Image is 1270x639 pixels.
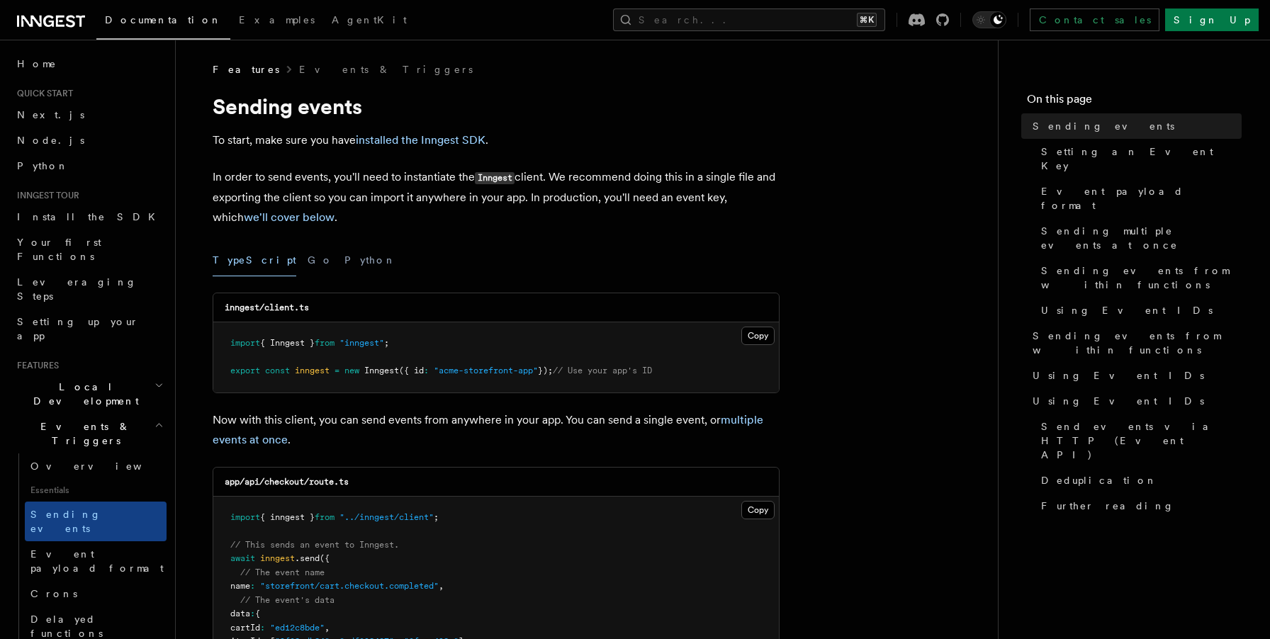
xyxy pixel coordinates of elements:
span: Setting an Event Key [1041,145,1242,173]
span: export [230,366,260,375]
span: AgentKit [332,14,407,26]
button: Events & Triggers [11,414,167,453]
a: Overview [25,453,167,479]
span: , [439,581,444,591]
span: "../inngest/client" [339,512,434,522]
span: "ed12c8bde" [270,623,325,633]
span: ({ [320,553,330,563]
a: Send events via HTTP (Event API) [1035,414,1242,468]
span: import [230,338,260,348]
span: Next.js [17,109,84,120]
span: Sending events from within functions [1033,329,1242,357]
span: "inngest" [339,338,384,348]
a: Python [11,153,167,179]
span: await [230,553,255,563]
span: Home [17,57,57,71]
code: inngest/client.ts [225,302,309,312]
span: Leveraging Steps [17,276,137,302]
span: const [265,366,290,375]
a: Crons [25,581,167,606]
a: Event payload format [1035,179,1242,218]
span: : [250,609,255,618]
p: To start, make sure you have . [213,130,780,150]
span: : [424,366,429,375]
a: installed the Inngest SDK [356,133,485,147]
code: Inngest [475,172,515,184]
span: Examples [239,14,315,26]
a: Setting an Event Key [1035,139,1242,179]
span: ; [434,512,439,522]
a: Examples [230,4,323,38]
span: Features [213,62,279,77]
span: import [230,512,260,522]
p: Now with this client, you can send events from anywhere in your app. You can send a single event,... [213,410,780,450]
span: Local Development [11,380,154,408]
a: Next.js [11,102,167,128]
span: Overview [30,460,176,472]
a: Sending events from within functions [1035,258,1242,298]
span: Node.js [17,135,84,146]
a: Sending events from within functions [1027,323,1242,363]
a: Using Event IDs [1027,363,1242,388]
span: Features [11,360,59,371]
span: Sending events from within functions [1041,264,1242,292]
a: Event payload format [25,541,167,581]
span: = [335,366,339,375]
span: Deduplication [1041,473,1157,487]
span: "storefront/cart.checkout.completed" [260,581,439,591]
a: Sign Up [1165,9,1259,31]
span: // Use your app's ID [553,366,652,375]
span: ; [384,338,389,348]
a: multiple events at once [213,413,763,446]
button: Search...⌘K [613,9,885,31]
span: Setting up your app [17,316,139,341]
span: Inngest tour [11,190,79,201]
span: : [250,581,255,591]
span: { inngest } [260,512,315,522]
code: app/api/checkout/route.ts [225,477,349,487]
kbd: ⌘K [857,13,877,27]
span: : [260,623,265,633]
a: Contact sales [1030,9,1159,31]
span: Using Event IDs [1033,368,1204,383]
a: Leveraging Steps [11,269,167,309]
a: Events & Triggers [299,62,473,77]
span: Using Event IDs [1033,394,1204,408]
span: "acme-storefront-app" [434,366,538,375]
a: Sending events [25,502,167,541]
span: Using Event IDs [1041,303,1213,317]
span: Sending multiple events at once [1041,224,1242,252]
span: // This sends an event to Inngest. [230,540,399,550]
span: data [230,609,250,618]
a: Deduplication [1035,468,1242,493]
a: Setting up your app [11,309,167,349]
h4: On this page [1027,91,1242,113]
span: Sending events [1033,119,1174,133]
span: Quick start [11,88,73,99]
span: from [315,338,335,348]
span: Sending events [30,509,101,534]
button: Toggle dark mode [972,11,1006,28]
span: Delayed functions [30,613,103,639]
button: Copy [741,327,775,345]
button: Copy [741,501,775,519]
span: Install the SDK [17,211,164,222]
a: Home [11,51,167,77]
span: Further reading [1041,499,1174,513]
button: TypeScript [213,244,296,276]
a: Install the SDK [11,204,167,230]
a: Using Event IDs [1035,298,1242,323]
button: Python [344,244,396,276]
span: inngest [260,553,295,563]
span: Inngest [364,366,399,375]
span: ({ id [399,366,424,375]
a: we'll cover below [244,210,335,224]
span: Send events via HTTP (Event API) [1041,419,1242,462]
span: name [230,581,250,591]
span: Crons [30,588,77,599]
a: Your first Functions [11,230,167,269]
a: Documentation [96,4,230,40]
span: }); [538,366,553,375]
span: // The event's data [240,595,335,605]
span: cartId [230,623,260,633]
